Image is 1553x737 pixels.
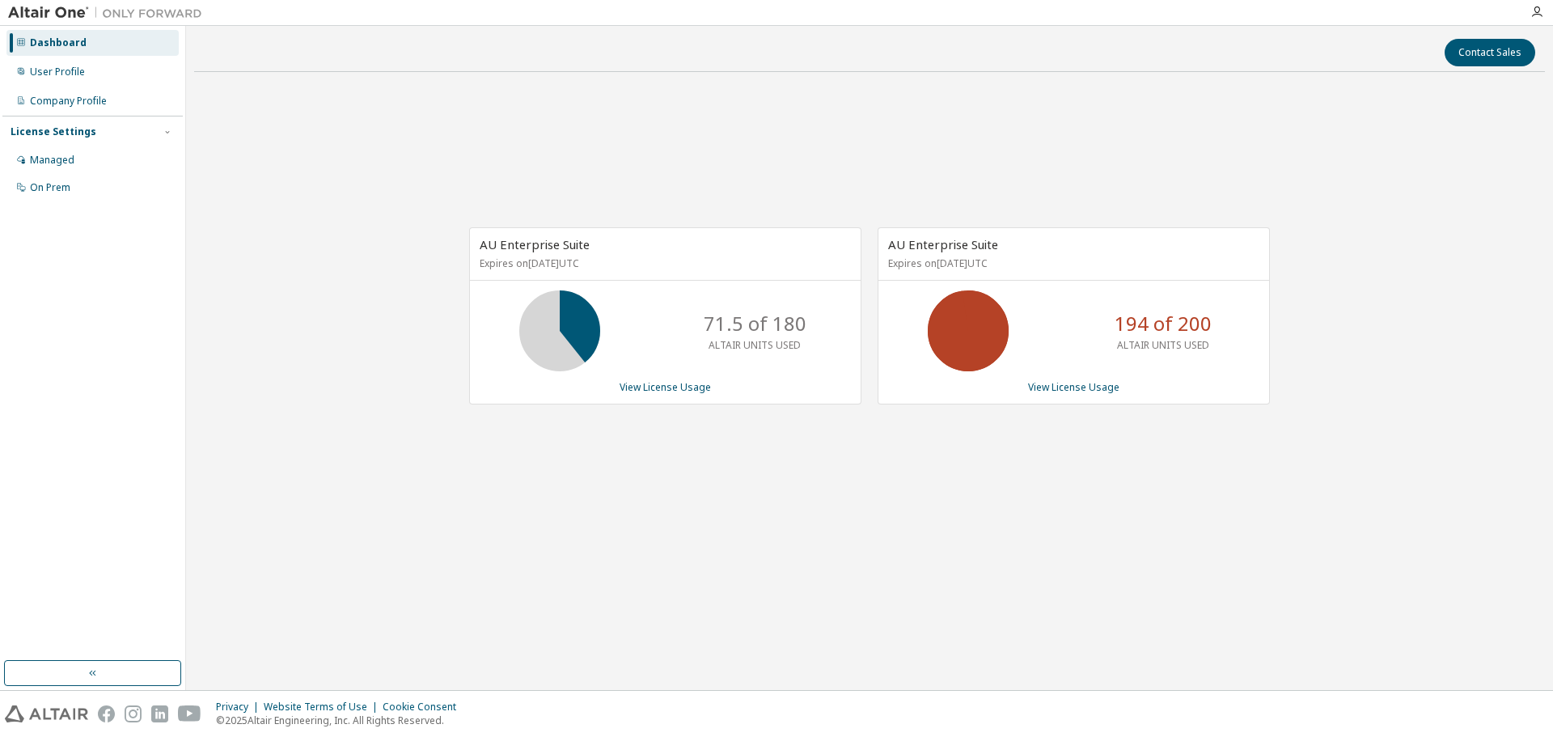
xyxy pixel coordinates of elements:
[30,36,87,49] div: Dashboard
[1028,380,1119,394] a: View License Usage
[704,310,806,337] p: 71.5 of 180
[11,125,96,138] div: License Settings
[98,705,115,722] img: facebook.svg
[1117,338,1209,352] p: ALTAIR UNITS USED
[8,5,210,21] img: Altair One
[30,181,70,194] div: On Prem
[1445,39,1535,66] button: Contact Sales
[383,701,466,714] div: Cookie Consent
[151,705,168,722] img: linkedin.svg
[264,701,383,714] div: Website Terms of Use
[216,701,264,714] div: Privacy
[30,154,74,167] div: Managed
[30,95,107,108] div: Company Profile
[888,256,1255,270] p: Expires on [DATE] UTC
[480,236,590,252] span: AU Enterprise Suite
[216,714,466,727] p: © 2025 Altair Engineering, Inc. All Rights Reserved.
[620,380,711,394] a: View License Usage
[1115,310,1212,337] p: 194 of 200
[30,66,85,78] div: User Profile
[5,705,88,722] img: altair_logo.svg
[480,256,847,270] p: Expires on [DATE] UTC
[709,338,801,352] p: ALTAIR UNITS USED
[888,236,998,252] span: AU Enterprise Suite
[178,705,201,722] img: youtube.svg
[125,705,142,722] img: instagram.svg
